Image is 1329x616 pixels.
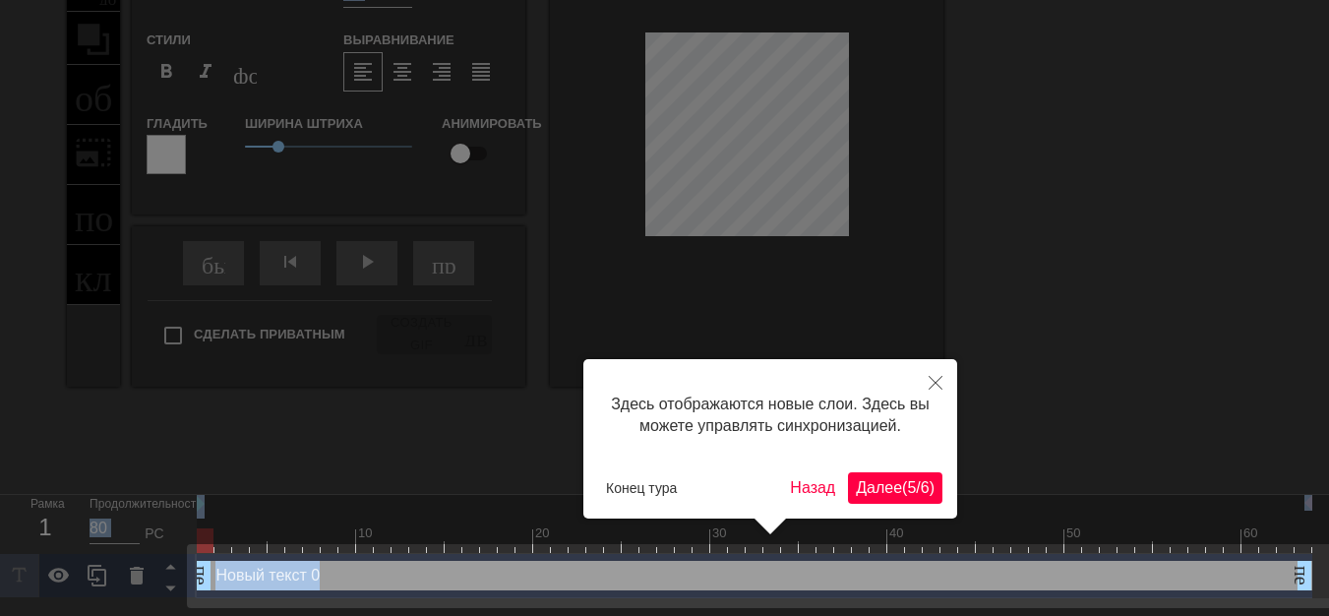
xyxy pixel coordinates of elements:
button: Закрывать [914,359,957,404]
button: Назад [782,472,843,504]
font: ( [902,479,907,496]
font: / [916,479,920,496]
font: 6 [921,479,930,496]
font: Далее [856,479,902,496]
font: 5 [907,479,916,496]
button: Конец тура [598,473,685,503]
font: Конец тура [606,480,677,496]
font: Здесь отображаются новые слои. Здесь вы можете управлять синхронизацией. [611,396,930,434]
font: ) [930,479,935,496]
button: Следующий [848,472,942,504]
font: Назад [790,479,835,496]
